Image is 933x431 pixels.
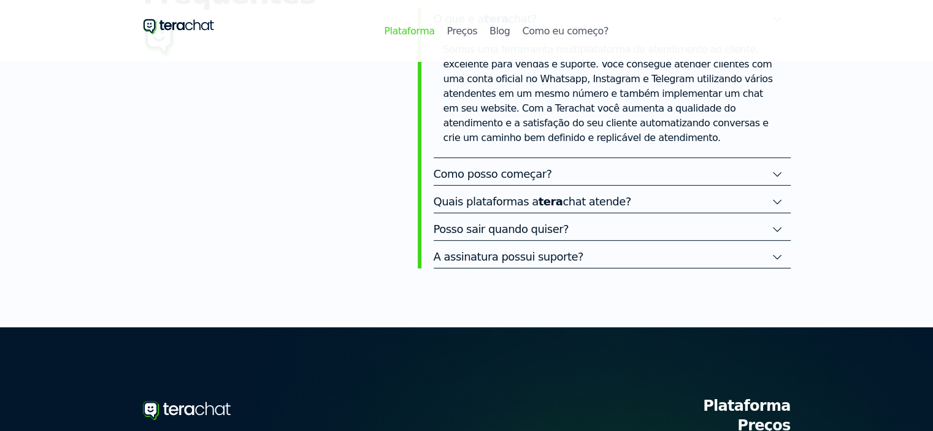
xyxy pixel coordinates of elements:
[434,221,569,238] div: Posso sair quando quiser?
[434,163,791,186] div: Accordion
[522,24,608,39] a: Como eu começo?
[443,42,781,145] div: Somos uma ferramenta multiplataforma de atendimento ao cliente, excelente para vendas e suporte. ...
[490,24,510,39] a: Blog
[434,246,791,269] div: Accordion
[434,248,583,265] div: A assinatura possui suporte?
[143,396,315,424] a: Ir para o início
[434,8,791,158] div: Accordion
[384,24,434,39] a: Plataforma
[143,15,215,37] a: Ir para o início
[434,193,631,210] div: Quais plataformas a chat atende?
[703,397,790,414] a: Plataforma
[539,195,563,208] b: tera
[434,191,791,213] div: Accordion
[447,24,477,39] a: Preços
[434,218,791,241] div: Accordion
[434,166,552,183] div: Como posso começar?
